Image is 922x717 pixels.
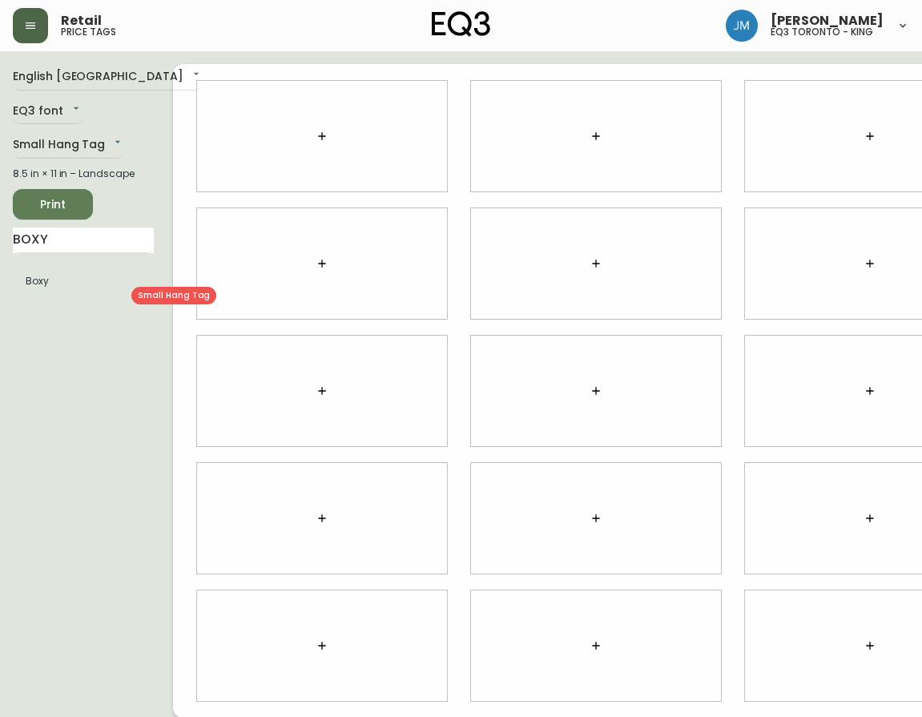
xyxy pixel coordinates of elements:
[771,14,884,27] span: [PERSON_NAME]
[219,60,265,75] input: price excluding $
[13,64,203,91] div: English [GEOGRAPHIC_DATA]
[13,228,154,253] input: Search
[13,167,154,181] div: 8.5 in × 11 in – Landscape
[432,11,491,37] img: logo
[13,268,154,295] li: Boxy
[13,99,83,125] div: EQ3 font
[771,27,873,37] h5: eq3 toronto - king
[13,189,93,220] button: Print
[61,27,116,37] h5: price tags
[219,103,265,118] input: price excluding $
[26,195,80,215] span: Print
[13,132,124,159] div: Small Hang Tag
[219,82,265,96] input: price excluding $
[34,60,143,118] textarea: DUVET COVER FULL/QUEEN VISTA BLUE
[726,10,758,42] img: b88646003a19a9f750de19192e969c24
[61,14,102,27] span: Retail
